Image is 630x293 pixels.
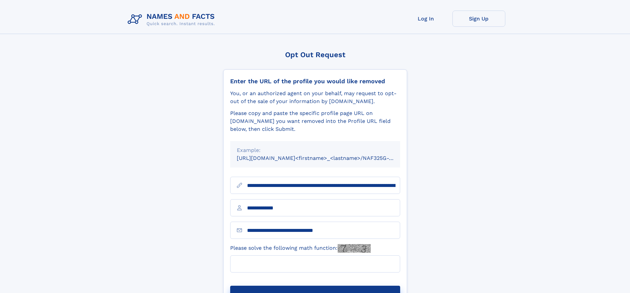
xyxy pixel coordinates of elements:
div: Example: [237,146,394,154]
div: Please copy and paste the specific profile page URL on [DOMAIN_NAME] you want removed into the Pr... [230,109,400,133]
img: Logo Names and Facts [125,11,220,28]
a: Sign Up [452,11,505,27]
div: You, or an authorized agent on your behalf, may request to opt-out of the sale of your informatio... [230,90,400,105]
small: [URL][DOMAIN_NAME]<firstname>_<lastname>/NAF325G-xxxxxxxx [237,155,413,161]
div: Enter the URL of the profile you would like removed [230,78,400,85]
a: Log In [399,11,452,27]
div: Opt Out Request [223,51,407,59]
label: Please solve the following math function: [230,244,371,253]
